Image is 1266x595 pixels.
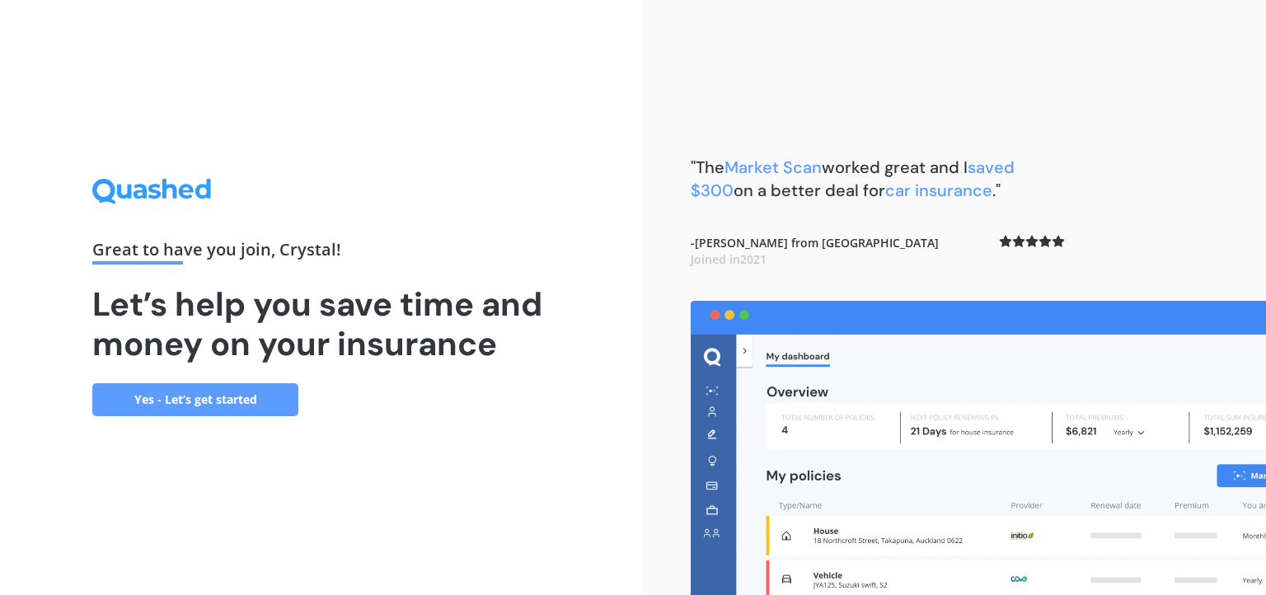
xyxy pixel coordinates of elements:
[691,157,1015,201] b: "The worked great and I on a better deal for ."
[92,284,549,363] h1: Let’s help you save time and money on your insurance
[92,383,298,416] a: Yes - Let’s get started
[691,301,1266,595] img: dashboard.webp
[691,235,939,267] b: - [PERSON_NAME] from [GEOGRAPHIC_DATA]
[691,157,1015,201] span: saved $300
[92,241,549,265] div: Great to have you join , Crystal !
[724,157,822,178] span: Market Scan
[691,251,767,267] span: Joined in 2021
[885,180,992,201] span: car insurance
